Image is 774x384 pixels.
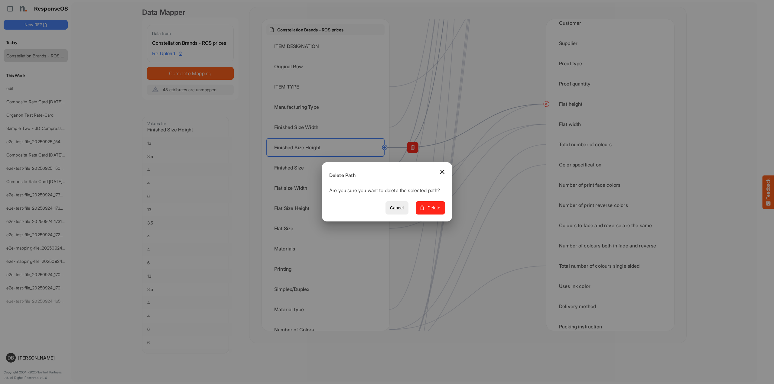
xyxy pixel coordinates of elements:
[420,204,441,212] span: Delete
[416,201,445,215] button: Delete
[329,172,440,179] h6: Delete Path
[390,204,404,212] span: Cancel
[329,187,440,196] p: Are you sure you want to delete the selected path?
[435,165,450,179] button: Close dialog
[385,201,408,215] button: Cancel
